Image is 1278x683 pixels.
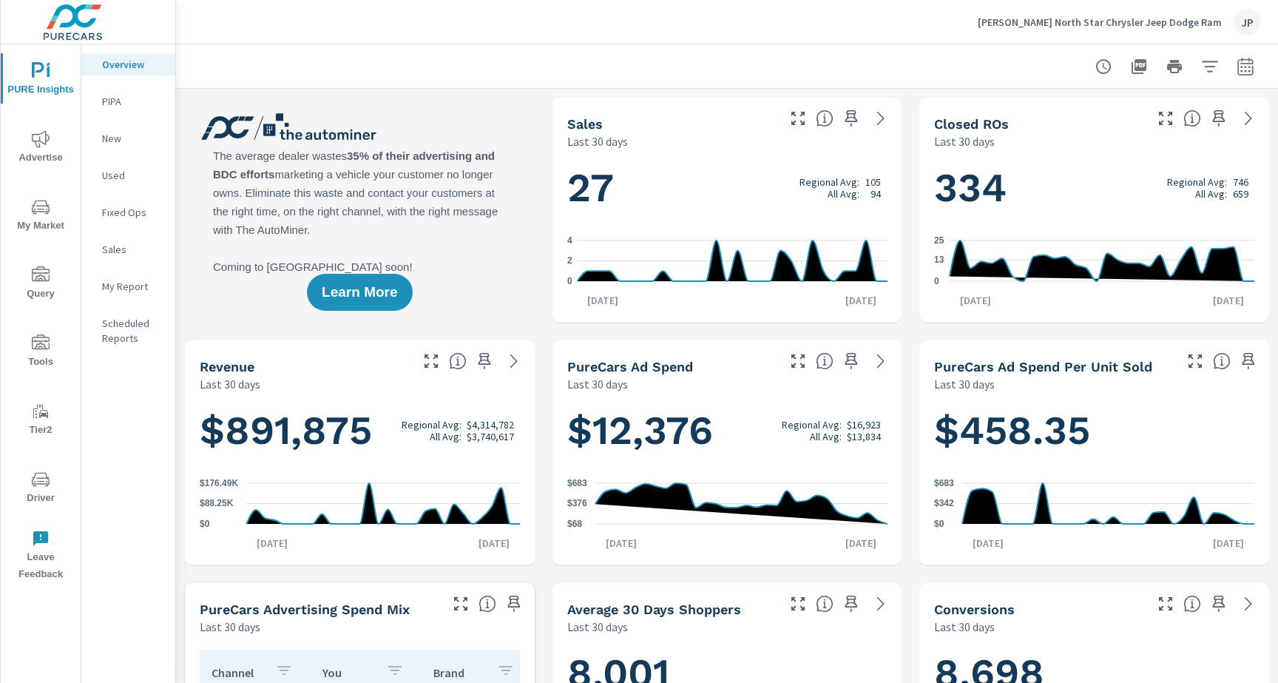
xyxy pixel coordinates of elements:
[1207,592,1231,616] span: Save this to your personalized report
[81,238,175,260] div: Sales
[5,471,76,507] span: Driver
[934,255,944,265] text: 13
[595,536,647,551] p: [DATE]
[5,198,76,235] span: My Market
[1203,293,1254,308] p: [DATE]
[467,431,514,443] p: $3,740,617
[799,176,859,188] p: Regional Avg:
[567,256,572,266] text: 2
[1233,188,1248,200] p: 659
[102,57,163,72] p: Overview
[81,127,175,149] div: New
[81,164,175,186] div: Used
[567,519,582,529] text: $68
[869,349,893,373] a: See more details in report
[200,618,260,636] p: Last 30 days
[870,188,881,200] p: 94
[934,276,939,286] text: 0
[1183,595,1201,613] span: The number of dealer-specified goals completed by a visitor. [Source: This data is provided by th...
[102,131,163,146] p: New
[869,107,893,130] a: See more details in report
[449,352,467,370] span: Total sales revenue over the selected date range. [Source: This data is sourced from the dealer’s...
[786,107,810,130] button: Make Fullscreen
[5,266,76,303] span: Query
[567,276,572,286] text: 0
[567,602,741,617] h5: Average 30 Days Shoppers
[567,478,587,488] text: $683
[5,530,76,583] span: Leave Feedback
[934,163,1254,213] h1: 334
[479,595,496,613] span: This table looks at how you compare to the amount of budget you spend per channel as opposed to y...
[978,16,1222,29] p: [PERSON_NAME] North Star Chrysler Jeep Dodge Ram
[1183,349,1207,373] button: Make Fullscreen
[816,595,834,613] span: A rolling 30 day total of daily Shoppers on the dealership website, averaged over the selected da...
[322,286,397,299] span: Learn More
[567,618,628,636] p: Last 30 days
[1195,52,1225,81] button: Apply Filters
[839,349,863,373] span: Save this to your personalized report
[816,110,834,127] span: Number of vehicles sold by the dealership over the selected date range. [Source: This data is sou...
[786,349,810,373] button: Make Fullscreen
[102,279,163,294] p: My Report
[1154,592,1177,616] button: Make Fullscreen
[1160,52,1189,81] button: Print Report
[577,293,629,308] p: [DATE]
[1203,536,1254,551] p: [DATE]
[934,602,1015,617] h5: Conversions
[102,94,163,109] p: PIPA
[1237,592,1260,616] a: See more details in report
[934,235,944,246] text: 25
[1213,352,1231,370] span: Average cost of advertising per each vehicle sold at the dealer over the selected date range. The...
[816,352,834,370] span: Total cost of media for all PureCars channels for the selected dealership group over the selected...
[1233,176,1248,188] p: 746
[81,312,175,349] div: Scheduled Reports
[502,592,526,616] span: Save this to your personalized report
[567,359,693,374] h5: PureCars Ad Spend
[102,168,163,183] p: Used
[200,359,254,374] h5: Revenue
[828,188,859,200] p: All Avg:
[869,592,893,616] a: See more details in report
[1231,52,1260,81] button: Select Date Range
[419,349,443,373] button: Make Fullscreen
[200,375,260,393] p: Last 30 days
[433,665,485,680] p: Brand
[839,592,863,616] span: Save this to your personalized report
[839,107,863,130] span: Save this to your personalized report
[835,293,887,308] p: [DATE]
[102,205,163,220] p: Fixed Ops
[934,519,944,529] text: $0
[467,419,514,431] p: $4,314,782
[200,406,520,456] h1: $891,875
[934,359,1152,374] h5: PureCars Ad Spend Per Unit Sold
[934,406,1254,456] h1: $458.35
[102,316,163,346] p: Scheduled Reports
[934,116,1009,132] h5: Closed ROs
[1154,107,1177,130] button: Make Fullscreen
[962,536,1014,551] p: [DATE]
[1,44,81,589] div: nav menu
[502,349,526,373] a: See more details in report
[934,132,995,150] p: Last 30 days
[200,602,410,617] h5: PureCars Advertising Spend Mix
[5,403,76,439] span: Tier2
[567,116,603,132] h5: Sales
[1195,188,1227,200] p: All Avg:
[782,419,842,431] p: Regional Avg:
[468,536,520,551] p: [DATE]
[1183,110,1201,127] span: Number of Repair Orders Closed by the selected dealership group over the selected time range. [So...
[246,536,298,551] p: [DATE]
[934,375,995,393] p: Last 30 days
[1167,176,1227,188] p: Regional Avg:
[430,431,461,443] p: All Avg:
[81,90,175,112] div: PIPA
[200,499,234,509] text: $88.25K
[934,618,995,636] p: Last 30 days
[567,498,587,508] text: $376
[786,592,810,616] button: Make Fullscreen
[934,498,954,508] text: $342
[322,665,374,680] p: You
[1207,107,1231,130] span: Save this to your personalized report
[847,431,881,443] p: $13,834
[835,536,887,551] p: [DATE]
